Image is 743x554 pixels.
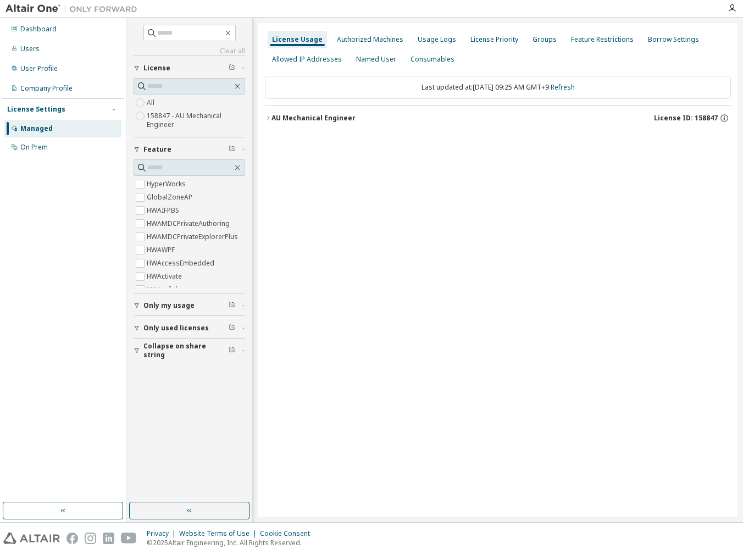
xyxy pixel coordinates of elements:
[66,533,78,544] img: facebook.svg
[265,106,731,130] button: AU Mechanical EngineerLicense ID: 158847
[272,55,342,64] div: Allowed IP Addresses
[121,533,137,544] img: youtube.svg
[147,283,182,296] label: HWAcufwh
[147,217,232,230] label: HWAMDCPrivateAuthoring
[229,324,235,333] span: Clear filter
[20,64,58,73] div: User Profile
[147,529,179,538] div: Privacy
[5,3,143,14] img: Altair One
[134,47,245,56] a: Clear all
[3,533,60,544] img: altair_logo.svg
[147,109,245,131] label: 158847 - AU Mechanical Engineer
[134,137,245,162] button: Feature
[648,35,699,44] div: Borrow Settings
[272,35,323,44] div: License Usage
[147,538,317,547] p: © 2025 Altair Engineering, Inc. All Rights Reserved.
[147,230,240,243] label: HWAMDCPrivateExplorerPlus
[134,56,245,80] button: License
[533,35,557,44] div: Groups
[143,145,171,154] span: Feature
[260,529,317,538] div: Cookie Consent
[20,143,48,152] div: On Prem
[229,64,235,73] span: Clear filter
[20,84,73,93] div: Company Profile
[147,243,177,257] label: HWAWPF
[20,25,57,34] div: Dashboard
[147,191,195,204] label: GlobalZoneAP
[418,35,456,44] div: Usage Logs
[265,76,731,99] div: Last updated at: [DATE] 09:25 AM GMT+9
[654,114,718,123] span: License ID: 158847
[147,178,188,191] label: HyperWorks
[85,533,96,544] img: instagram.svg
[271,114,356,123] div: AU Mechanical Engineer
[551,82,575,92] a: Refresh
[147,96,157,109] label: All
[20,45,40,53] div: Users
[143,324,209,333] span: Only used licenses
[143,342,229,359] span: Collapse on share string
[134,293,245,318] button: Only my usage
[229,145,235,154] span: Clear filter
[103,533,114,544] img: linkedin.svg
[134,316,245,340] button: Only used licenses
[337,35,403,44] div: Authorized Machines
[229,301,235,310] span: Clear filter
[20,124,53,133] div: Managed
[147,257,217,270] label: HWAccessEmbedded
[470,35,518,44] div: License Priority
[179,529,260,538] div: Website Terms of Use
[229,346,235,355] span: Clear filter
[356,55,396,64] div: Named User
[7,105,65,114] div: License Settings
[143,64,170,73] span: License
[411,55,454,64] div: Consumables
[147,270,184,283] label: HWActivate
[571,35,634,44] div: Feature Restrictions
[143,301,195,310] span: Only my usage
[147,204,181,217] label: HWAIFPBS
[134,339,245,363] button: Collapse on share string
